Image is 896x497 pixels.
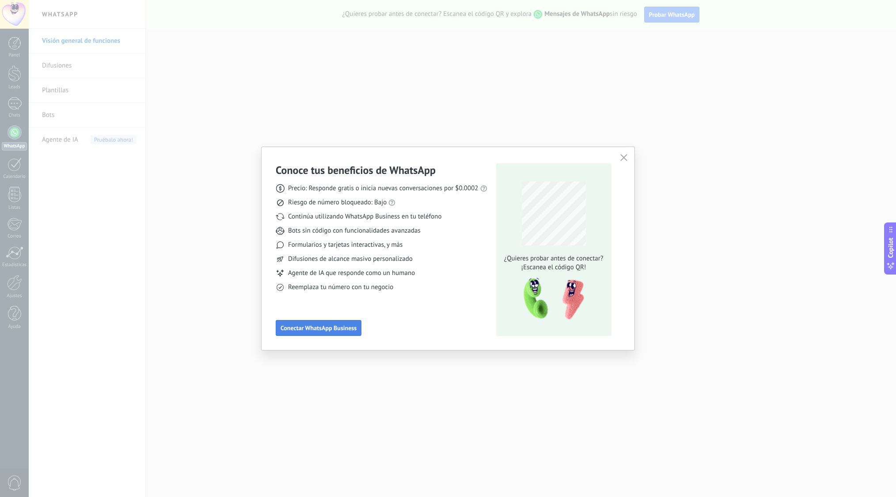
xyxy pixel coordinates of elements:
[288,283,393,292] span: Reemplaza tu número con tu negocio
[276,163,436,177] h3: Conoce tus beneficios de WhatsApp
[281,325,357,331] span: Conectar WhatsApp Business
[288,198,387,207] span: Riesgo de número bloqueado: Bajo
[288,241,402,249] span: Formularios y tarjetas interactivas, y más
[288,184,478,193] span: Precio: Responde gratis o inicia nuevas conversaciones por $0.0002
[288,212,441,221] span: Continúa utilizando WhatsApp Business en tu teléfono
[288,269,415,278] span: Agente de IA que responde como un humano
[288,226,421,235] span: Bots sin código con funcionalidades avanzadas
[501,263,606,272] span: ¡Escanea el código QR!
[516,275,586,323] img: qr-pic-1x.png
[886,238,895,258] span: Copilot
[276,320,361,336] button: Conectar WhatsApp Business
[288,255,413,264] span: Difusiones de alcance masivo personalizado
[501,254,606,263] span: ¿Quieres probar antes de conectar?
